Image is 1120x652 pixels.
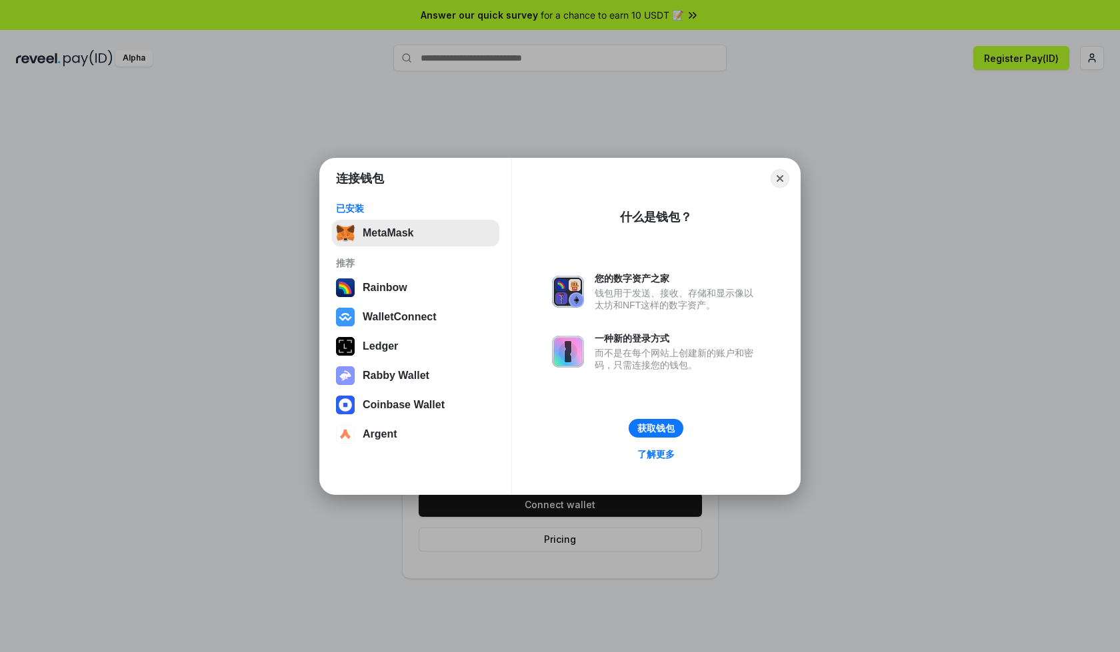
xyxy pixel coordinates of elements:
[332,392,499,418] button: Coinbase Wallet
[336,202,495,214] div: 已安装
[336,425,355,444] img: svg+xml,%3Csvg%20width%3D%2228%22%20height%3D%2228%22%20viewBox%3D%220%200%2028%2028%22%20fill%3D...
[363,311,437,323] div: WalletConnect
[629,419,683,438] button: 获取钱包
[629,446,683,463] a: 了解更多
[595,332,760,344] div: 一种新的登录方式
[771,169,789,188] button: Close
[336,308,355,326] img: svg+xml,%3Csvg%20width%3D%2228%22%20height%3D%2228%22%20viewBox%3D%220%200%2028%2028%22%20fill%3D...
[363,370,429,382] div: Rabby Wallet
[336,396,355,414] img: svg+xml,%3Csvg%20width%3D%2228%22%20height%3D%2228%22%20viewBox%3D%220%200%2028%2028%22%20fill%3D...
[552,336,584,368] img: svg+xml,%3Csvg%20xmlns%3D%22http%3A%2F%2Fwww.w3.org%2F2000%2Fsvg%22%20fill%3D%22none%22%20viewBox...
[336,257,495,269] div: 推荐
[336,337,355,356] img: svg+xml,%3Csvg%20xmlns%3D%22http%3A%2F%2Fwww.w3.org%2F2000%2Fsvg%22%20width%3D%2228%22%20height%3...
[620,209,692,225] div: 什么是钱包？
[336,366,355,385] img: svg+xml,%3Csvg%20xmlns%3D%22http%3A%2F%2Fwww.w3.org%2F2000%2Fsvg%22%20fill%3D%22none%22%20viewBox...
[637,448,675,460] div: 了解更多
[332,421,499,448] button: Argent
[595,287,760,311] div: 钱包用于发送、接收、存储和显示像以太坊和NFT这样的数字资产。
[332,333,499,360] button: Ledger
[332,304,499,330] button: WalletConnect
[363,428,397,440] div: Argent
[637,422,675,434] div: 获取钱包
[595,347,760,371] div: 而不是在每个网站上创建新的账户和密码，只需连接您的钱包。
[332,274,499,301] button: Rainbow
[363,340,398,352] div: Ledger
[595,272,760,284] div: 您的数字资产之家
[363,399,445,411] div: Coinbase Wallet
[336,278,355,297] img: svg+xml,%3Csvg%20width%3D%22120%22%20height%3D%22120%22%20viewBox%3D%220%200%20120%20120%22%20fil...
[363,282,407,294] div: Rainbow
[332,362,499,389] button: Rabby Wallet
[552,276,584,308] img: svg+xml,%3Csvg%20xmlns%3D%22http%3A%2F%2Fwww.w3.org%2F2000%2Fsvg%22%20fill%3D%22none%22%20viewBox...
[332,220,499,246] button: MetaMask
[336,170,384,186] h1: 连接钱包
[336,224,355,242] img: svg+xml,%3Csvg%20fill%3D%22none%22%20height%3D%2233%22%20viewBox%3D%220%200%2035%2033%22%20width%...
[363,227,413,239] div: MetaMask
